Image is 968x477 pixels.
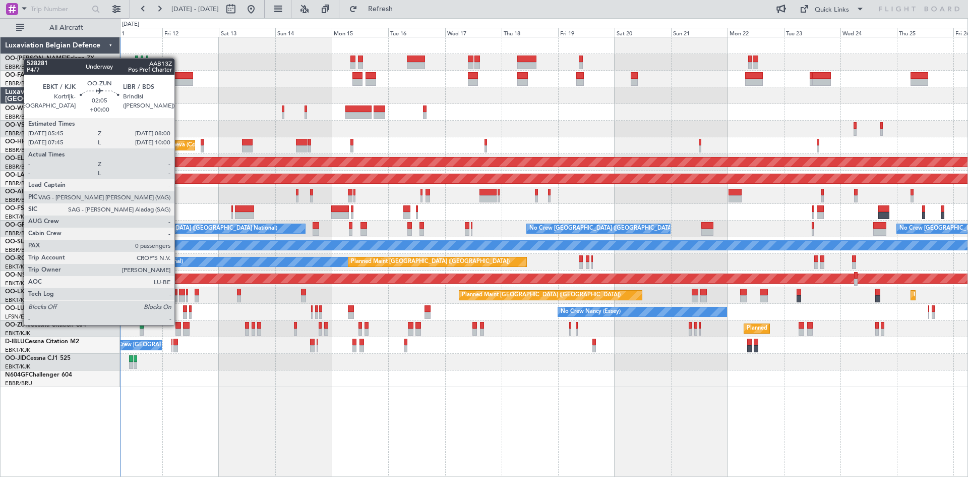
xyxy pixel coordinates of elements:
span: [DATE] - [DATE] [171,5,219,14]
span: N604GF [5,372,29,378]
div: Quick Links [815,5,849,15]
button: All Aircraft [11,20,109,36]
span: OO-LXA [5,289,29,295]
div: Thu 25 [897,28,953,37]
span: OO-FAE [5,72,28,78]
a: OO-ZUNCessna Citation CJ4 [5,322,86,328]
input: Trip Number [31,2,89,17]
div: Thu 11 [106,28,162,37]
a: OO-HHOFalcon 8X [5,139,59,145]
span: OO-HHO [5,139,31,145]
div: Wed 24 [840,28,897,37]
div: No Crew [GEOGRAPHIC_DATA] ([GEOGRAPHIC_DATA] National) [529,221,698,236]
div: Planned Maint Geneva (Cointrin) [127,138,210,153]
a: OO-LAHFalcon 7X [5,172,57,178]
a: EBBR/BRU [5,113,32,121]
a: OO-FAEFalcon 7X [5,72,56,78]
div: Tue 16 [388,28,445,37]
span: OO-[PERSON_NAME] [5,56,67,62]
a: OO-ROKCessna Citation CJ4 [5,255,86,261]
a: D-IBLUCessna Citation M2 [5,339,79,345]
a: EBBR/BRU [5,380,32,387]
a: OO-GPEFalcon 900EX EASy II [5,222,89,228]
span: All Aircraft [26,24,106,31]
a: EBKT/KJK [5,330,30,337]
a: EBKT/KJK [5,363,30,370]
a: EBBR/BRU [5,80,32,87]
span: OO-NSG [5,272,30,278]
div: No Crew Nancy (Essey) [561,304,621,320]
div: Sun 14 [275,28,332,37]
div: Fri 19 [558,28,615,37]
span: OO-ELK [5,155,28,162]
a: OO-FSXFalcon 7X [5,205,56,211]
a: OO-LUXCessna Citation CJ4 [5,305,85,311]
div: Thu 18 [502,28,558,37]
div: [DATE] [122,20,139,29]
div: Wed 17 [445,28,502,37]
div: Sat 20 [615,28,671,37]
a: EBBR/BRU [5,163,32,171]
a: EBBR/BRU [5,146,32,154]
a: OO-AIEFalcon 7X [5,189,54,195]
a: EBBR/BRU [5,196,32,204]
div: Planned Maint [GEOGRAPHIC_DATA] ([GEOGRAPHIC_DATA]) [351,254,510,270]
a: EBBR/BRU [5,63,32,71]
div: Tue 23 [784,28,840,37]
a: OO-VSFFalcon 8X [5,122,56,128]
a: OO-WLPGlobal 5500 [5,105,64,112]
span: OO-ROK [5,255,30,261]
button: Quick Links [795,1,869,17]
a: OO-NSGCessna Citation CJ4 [5,272,86,278]
a: OO-JIDCessna CJ1 525 [5,355,71,361]
span: D-IBLU [5,339,25,345]
a: LFSN/ENC [5,313,33,321]
a: OO-SLMCessna Citation XLS [5,239,85,245]
a: EBKT/KJK [5,263,30,271]
span: OO-LAH [5,172,29,178]
span: OO-LUX [5,305,29,311]
a: OO-ELKFalcon 8X [5,155,55,162]
span: OO-SLM [5,239,29,245]
div: Planned Maint [GEOGRAPHIC_DATA] ([GEOGRAPHIC_DATA]) [134,188,293,203]
span: OO-GPE [5,222,29,228]
span: OO-AIE [5,189,27,195]
button: Refresh [344,1,405,17]
a: OO-LXACessna Citation CJ4 [5,289,85,295]
span: OO-FSX [5,205,28,211]
a: N604GFChallenger 604 [5,372,72,378]
div: Planned Maint [GEOGRAPHIC_DATA] ([GEOGRAPHIC_DATA]) [462,288,621,303]
a: EBKT/KJK [5,280,30,287]
span: OO-WLP [5,105,30,112]
a: EBBR/BRU [5,180,32,187]
a: EBKT/KJK [5,296,30,304]
a: EBKT/KJK [5,346,30,354]
div: Fri 12 [162,28,219,37]
div: Sun 21 [671,28,728,37]
div: Sat 13 [219,28,275,37]
span: OO-ZUN [5,322,30,328]
a: OO-[PERSON_NAME]Falcon 7X [5,56,94,62]
span: OO-VSF [5,122,28,128]
div: No Crew [GEOGRAPHIC_DATA] ([GEOGRAPHIC_DATA] National) [108,221,277,236]
a: EBKT/KJK [5,213,30,221]
a: EBBR/BRU [5,230,32,237]
a: EBBR/BRU [5,130,32,137]
span: OO-JID [5,355,26,361]
div: Mon 22 [728,28,784,37]
div: Planned Maint Kortrijk-[GEOGRAPHIC_DATA] [747,321,864,336]
a: EBBR/BRU [5,246,32,254]
span: Refresh [359,6,402,13]
div: Mon 15 [332,28,388,37]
